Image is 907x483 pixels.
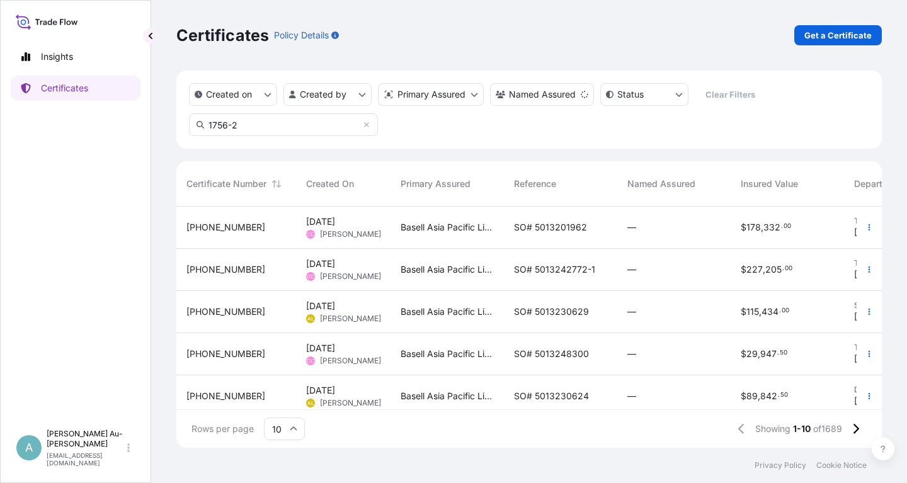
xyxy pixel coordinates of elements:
span: [DATE] [306,342,335,355]
button: certificateStatus Filter options [600,83,688,106]
span: [DATE] [306,300,335,312]
p: Named Assured [509,88,576,101]
p: Created on [206,88,252,101]
span: CC [307,270,314,283]
button: distributor Filter options [378,83,484,106]
span: of 1689 [813,423,842,435]
span: , [763,265,765,274]
a: Privacy Policy [755,460,806,470]
span: $ [741,265,746,274]
p: Cookie Notice [816,460,867,470]
span: SO# 5013230629 [514,305,589,318]
span: — [627,348,636,360]
span: SO# 5013242772-1 [514,263,595,276]
span: , [759,307,762,316]
a: Insights [11,44,140,69]
span: , [758,349,760,358]
span: 00 [782,309,789,313]
span: , [758,392,760,401]
span: [PHONE_NUMBER] [186,348,265,360]
span: [PERSON_NAME] [320,314,381,324]
span: $ [741,307,746,316]
span: 00 [785,266,792,271]
span: . [779,309,781,313]
p: Clear Filters [705,88,755,101]
span: 205 [765,265,782,274]
span: 29 [746,349,758,358]
span: 1-10 [793,423,811,435]
span: CC [307,355,314,367]
span: A [25,441,33,454]
span: [DATE] [854,353,883,365]
span: — [627,263,636,276]
span: [PHONE_NUMBER] [186,221,265,234]
span: . [777,351,779,355]
span: [DATE] [854,226,883,239]
span: [DATE] [306,215,335,228]
span: , [761,223,763,232]
span: 434 [762,307,779,316]
button: Clear Filters [695,84,765,105]
span: SO# 5013248300 [514,348,589,360]
span: 115 [746,307,759,316]
span: Reference [514,178,556,190]
span: . [778,393,780,397]
span: Basell Asia Pacific Limited [401,348,494,360]
span: . [782,266,784,271]
p: Insights [41,50,73,63]
p: Certificates [176,25,269,45]
p: Policy Details [274,29,329,42]
span: [PERSON_NAME] [320,356,381,366]
a: Certificates [11,76,140,101]
span: [PERSON_NAME] [320,229,381,239]
span: Named Assured [627,178,695,190]
span: Insured Value [741,178,798,190]
span: Basell Asia Pacific Limited [401,221,494,234]
span: $ [741,392,746,401]
span: Basell Asia Pacific Limited [401,305,494,318]
span: Basell Asia Pacific Limited [401,390,494,402]
span: [DATE] [306,258,335,270]
span: AL [307,397,314,409]
span: [DATE] [854,268,883,281]
span: [PHONE_NUMBER] [186,305,265,318]
p: Certificates [41,82,88,94]
p: Get a Certificate [804,29,872,42]
span: 89 [746,392,758,401]
button: cargoOwner Filter options [490,83,594,106]
span: Primary Assured [401,178,471,190]
p: [PERSON_NAME] Au-[PERSON_NAME] [47,429,125,449]
span: Created On [306,178,354,190]
input: Search Certificate or Reference... [189,113,378,136]
a: Get a Certificate [794,25,882,45]
span: — [627,221,636,234]
span: 332 [763,223,780,232]
span: 50 [780,351,787,355]
button: createdOn Filter options [189,83,277,106]
span: — [627,390,636,402]
span: — [627,305,636,318]
span: SO# 5013201962 [514,221,587,234]
span: 178 [746,223,761,232]
span: [DATE] [306,384,335,397]
span: SO# 5013230624 [514,390,589,402]
span: 947 [760,349,777,358]
button: Sort [269,176,284,191]
span: 842 [760,392,777,401]
span: Showing [755,423,790,435]
span: 00 [784,224,791,229]
p: Created by [300,88,346,101]
span: CC [307,228,314,241]
button: createdBy Filter options [283,83,372,106]
span: $ [741,349,746,358]
span: Certificate Number [186,178,266,190]
span: [PERSON_NAME] [320,271,381,281]
p: [EMAIL_ADDRESS][DOMAIN_NAME] [47,452,125,467]
span: [DATE] [854,395,883,407]
span: [DATE] [854,310,883,323]
span: 227 [746,265,763,274]
span: [PHONE_NUMBER] [186,263,265,276]
span: AL [307,312,314,325]
span: Departure [854,178,896,190]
